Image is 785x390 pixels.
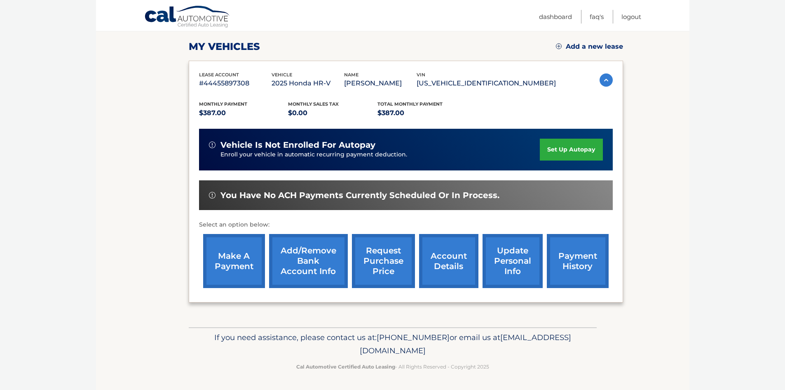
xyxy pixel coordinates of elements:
[556,43,623,51] a: Add a new lease
[269,234,348,288] a: Add/Remove bank account info
[194,362,591,371] p: - All Rights Reserved - Copyright 2025
[194,331,591,357] p: If you need assistance, please contact us at: or email us at
[272,72,292,78] span: vehicle
[199,220,613,230] p: Select an option below:
[590,10,604,24] a: FAQ's
[539,10,572,24] a: Dashboard
[189,40,260,53] h2: my vehicles
[220,140,375,150] span: vehicle is not enrolled for autopay
[220,190,499,201] span: You have no ACH payments currently scheduled or in process.
[377,107,467,119] p: $387.00
[417,78,556,89] p: [US_VEHICLE_IDENTIFICATION_NUMBER]
[377,333,450,342] span: [PHONE_NUMBER]
[288,101,339,107] span: Monthly sales Tax
[600,73,613,87] img: accordion-active.svg
[483,234,543,288] a: update personal info
[272,78,344,89] p: 2025 Honda HR-V
[419,234,478,288] a: account details
[344,78,417,89] p: [PERSON_NAME]
[199,72,239,78] span: lease account
[377,101,443,107] span: Total Monthly Payment
[296,364,395,370] strong: Cal Automotive Certified Auto Leasing
[199,107,288,119] p: $387.00
[417,72,425,78] span: vin
[209,142,216,148] img: alert-white.svg
[144,5,231,29] a: Cal Automotive
[344,72,359,78] span: name
[220,150,540,159] p: Enroll your vehicle in automatic recurring payment deduction.
[547,234,609,288] a: payment history
[199,78,272,89] p: #44455897308
[621,10,641,24] a: Logout
[288,107,377,119] p: $0.00
[199,101,247,107] span: Monthly Payment
[209,192,216,199] img: alert-white.svg
[556,43,562,49] img: add.svg
[540,139,602,161] a: set up autopay
[360,333,571,355] span: [EMAIL_ADDRESS][DOMAIN_NAME]
[203,234,265,288] a: make a payment
[352,234,415,288] a: request purchase price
